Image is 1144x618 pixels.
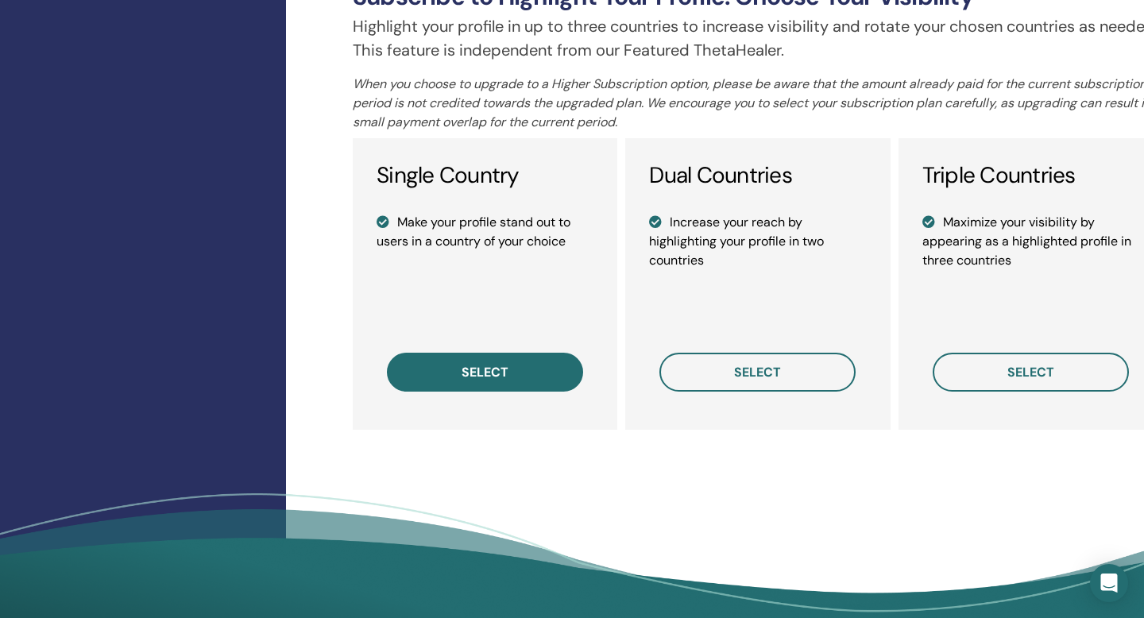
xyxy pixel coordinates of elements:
[649,162,866,189] h3: Dual Countries
[922,213,1139,270] li: Maximize your visibility by appearing as a highlighted profile in three countries
[462,364,508,380] span: select
[387,353,583,392] button: select
[1007,364,1054,380] span: select
[659,353,856,392] button: select
[377,162,593,189] h3: Single Country
[933,353,1129,392] button: select
[377,213,593,251] li: Make your profile stand out to users in a country of your choice
[734,364,781,380] span: select
[922,162,1139,189] h3: Triple Countries
[1090,564,1128,602] div: Open Intercom Messenger
[649,213,866,270] li: Increase your reach by highlighting your profile in two countries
